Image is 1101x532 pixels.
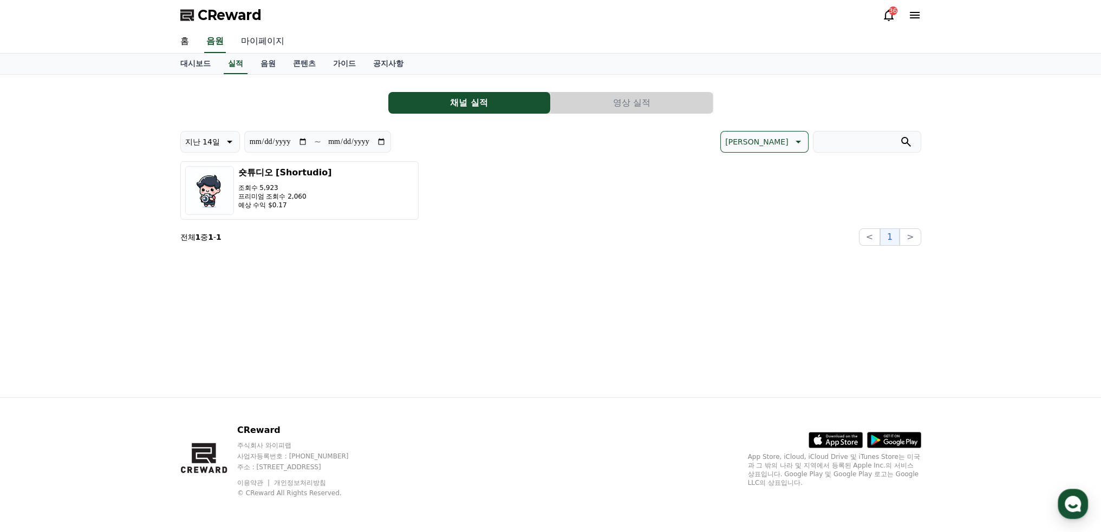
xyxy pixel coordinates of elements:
[180,6,262,24] a: CReward
[99,360,112,369] span: 대화
[252,54,284,74] a: 음원
[882,9,895,22] a: 36
[180,232,221,242] p: 전체 중 -
[238,166,332,179] h3: 숏튜디오 [Shortudio]
[3,343,71,370] a: 홈
[238,201,332,209] p: 예상 수익 $0.17
[859,228,880,246] button: <
[185,134,220,149] p: 지난 14일
[237,424,369,437] p: CReward
[237,441,369,450] p: 주식회사 와이피랩
[900,228,921,246] button: >
[180,161,419,220] button: 숏튜디오 [Shortudio] 조회수 5,923 프리미엄 조회수 2,060 예상 수익 $0.17
[237,489,369,497] p: © CReward All Rights Reserved.
[216,233,221,241] strong: 1
[388,92,551,114] a: 채널 실적
[167,359,180,368] span: 설정
[364,54,412,74] a: 공지사항
[185,166,234,215] img: 숏튜디오 [Shortudio]
[720,131,808,153] button: [PERSON_NAME]
[237,452,369,461] p: 사업자등록번호 : [PHONE_NUMBER]
[388,92,550,114] button: 채널 실적
[551,92,713,114] button: 영상 실적
[140,343,208,370] a: 설정
[34,359,41,368] span: 홈
[748,452,921,487] p: App Store, iCloud, iCloud Drive 및 iTunes Store는 미국과 그 밖의 나라 및 지역에서 등록된 Apple Inc.의 서비스 상표입니다. Goo...
[208,233,213,241] strong: 1
[238,192,332,201] p: 프리미엄 조회수 2,060
[232,30,293,53] a: 마이페이지
[284,54,324,74] a: 콘텐츠
[71,343,140,370] a: 대화
[238,183,332,192] p: 조회수 5,923
[324,54,364,74] a: 가이드
[237,479,271,487] a: 이용약관
[172,54,219,74] a: 대시보드
[889,6,897,15] div: 36
[880,228,900,246] button: 1
[198,6,262,24] span: CReward
[237,463,369,471] p: 주소 : [STREET_ADDRESS]
[314,135,321,148] p: ~
[274,479,326,487] a: 개인정보처리방침
[204,30,226,53] a: 음원
[172,30,198,53] a: 홈
[725,134,788,149] p: [PERSON_NAME]
[224,54,247,74] a: 실적
[196,233,201,241] strong: 1
[180,131,240,153] button: 지난 14일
